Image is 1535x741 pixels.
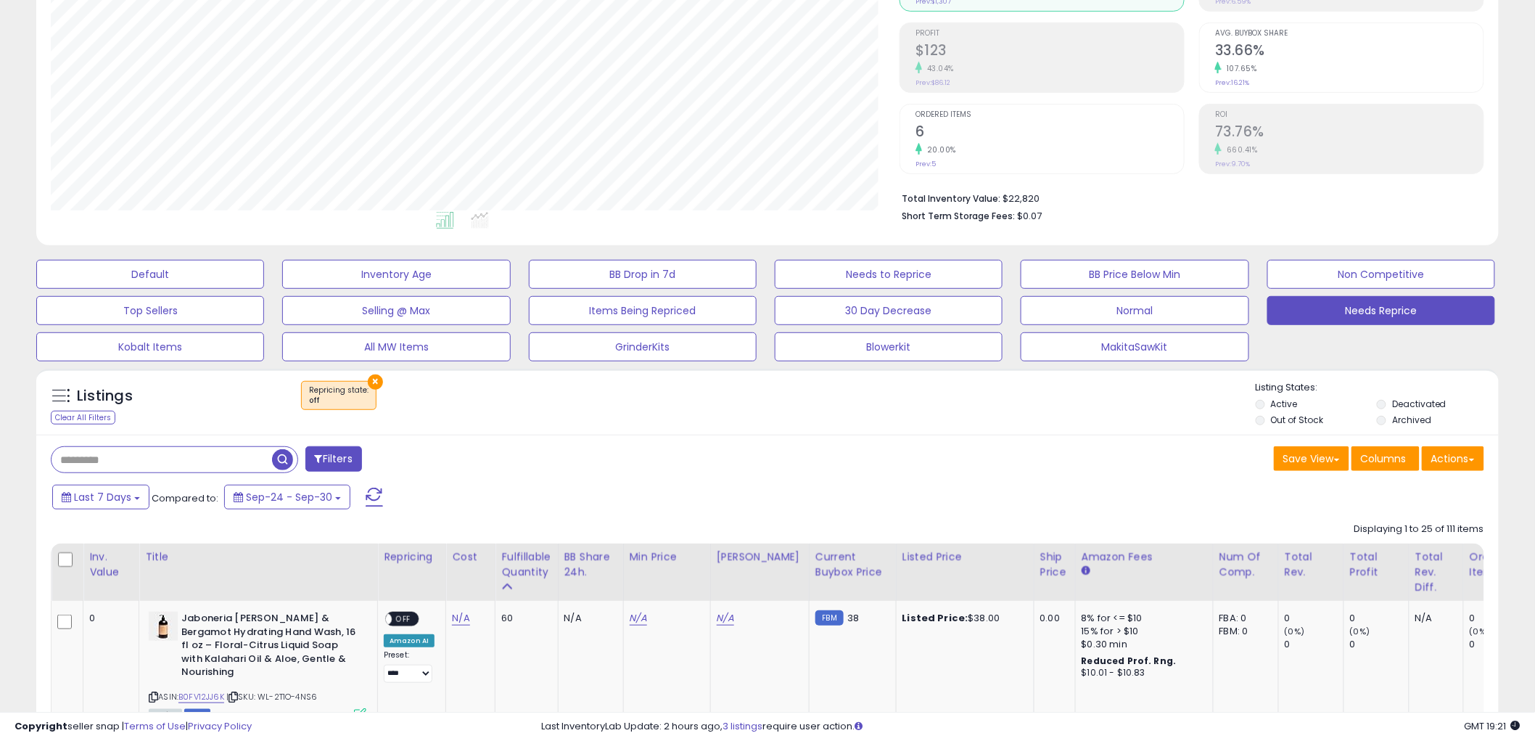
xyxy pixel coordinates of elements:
[815,549,890,580] div: Current Buybox Price
[902,612,1023,625] div: $38.00
[1470,612,1528,625] div: 0
[501,549,551,580] div: Fulfillable Quantity
[1351,446,1420,471] button: Columns
[309,396,369,406] div: off
[384,549,440,565] div: Repricing
[1354,523,1484,536] div: Displaying 1 to 25 of 111 items
[452,611,469,626] a: N/A
[630,611,647,626] a: N/A
[1415,549,1457,595] div: Total Rev. Diff.
[717,611,734,626] a: N/A
[1350,612,1409,625] div: 0
[1256,381,1499,395] p: Listing States:
[1361,451,1407,466] span: Columns
[922,144,956,155] small: 20.00%
[1470,626,1490,637] small: (0%)
[542,720,1520,734] div: Last InventoryLab Update: 2 hours ago, require user action.
[1422,446,1484,471] button: Actions
[902,611,968,625] b: Listed Price:
[1285,549,1338,580] div: Total Rev.
[1021,296,1248,325] button: Normal
[1267,296,1495,325] button: Needs Reprice
[1350,626,1370,637] small: (0%)
[1215,30,1483,38] span: Avg. Buybox Share
[145,549,371,565] div: Title
[1415,612,1452,625] div: N/A
[915,42,1184,62] h2: $123
[815,610,844,626] small: FBM
[1285,638,1343,651] div: 0
[1274,446,1349,471] button: Save View
[309,385,369,406] span: Repricing state :
[564,612,612,625] div: N/A
[1082,549,1207,565] div: Amazon Fees
[1021,332,1248,361] button: MakitaSawKit
[723,719,763,733] a: 3 listings
[1017,209,1042,223] span: $0.07
[775,332,1003,361] button: Blowerkit
[1215,42,1483,62] h2: 33.66%
[717,549,803,565] div: [PERSON_NAME]
[775,296,1003,325] button: 30 Day Decrease
[1267,260,1495,289] button: Non Competitive
[1082,625,1202,638] div: 15% for > $10
[1219,625,1267,638] div: FBM: 0
[282,260,510,289] button: Inventory Age
[1040,549,1069,580] div: Ship Price
[1470,638,1528,651] div: 0
[51,411,115,425] div: Clear All Filters
[1285,626,1305,637] small: (0%)
[392,613,415,626] span: OFF
[564,549,617,580] div: BB Share 24h.
[1222,144,1258,155] small: 660.41%
[529,260,757,289] button: BB Drop in 7d
[529,332,757,361] button: GrinderKits
[630,549,704,565] div: Min Price
[1082,638,1202,651] div: $0.30 min
[1215,111,1483,119] span: ROI
[15,720,252,734] div: seller snap | |
[915,30,1184,38] span: Profit
[1392,398,1446,410] label: Deactivated
[52,485,149,509] button: Last 7 Days
[74,490,131,504] span: Last 7 Days
[36,260,264,289] button: Default
[915,111,1184,119] span: Ordered Items
[89,612,128,625] div: 0
[922,63,954,74] small: 43.04%
[77,386,133,406] h5: Listings
[915,160,936,168] small: Prev: 5
[847,611,859,625] span: 38
[1215,123,1483,143] h2: 73.76%
[15,719,67,733] strong: Copyright
[384,634,435,647] div: Amazon AI
[1470,549,1523,580] div: Ordered Items
[178,691,224,703] a: B0FV12JJ6K
[368,374,383,390] button: ×
[452,549,489,565] div: Cost
[1350,638,1409,651] div: 0
[1465,719,1520,733] span: 2025-10-8 19:21 GMT
[152,491,218,505] span: Compared to:
[1219,549,1272,580] div: Num of Comp.
[1215,78,1249,87] small: Prev: 16.21%
[124,719,186,733] a: Terms of Use
[1350,549,1403,580] div: Total Profit
[529,296,757,325] button: Items Being Repriced
[224,485,350,509] button: Sep-24 - Sep-30
[902,210,1015,222] b: Short Term Storage Fees:
[89,549,133,580] div: Inv. value
[1392,414,1431,426] label: Archived
[1021,260,1248,289] button: BB Price Below Min
[36,296,264,325] button: Top Sellers
[915,78,950,87] small: Prev: $86.12
[188,719,252,733] a: Privacy Policy
[384,650,435,683] div: Preset:
[1082,612,1202,625] div: 8% for <= $10
[282,332,510,361] button: All MW Items
[1215,160,1250,168] small: Prev: 9.70%
[902,192,1000,205] b: Total Inventory Value:
[282,296,510,325] button: Selling @ Max
[915,123,1184,143] h2: 6
[36,332,264,361] button: Kobalt Items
